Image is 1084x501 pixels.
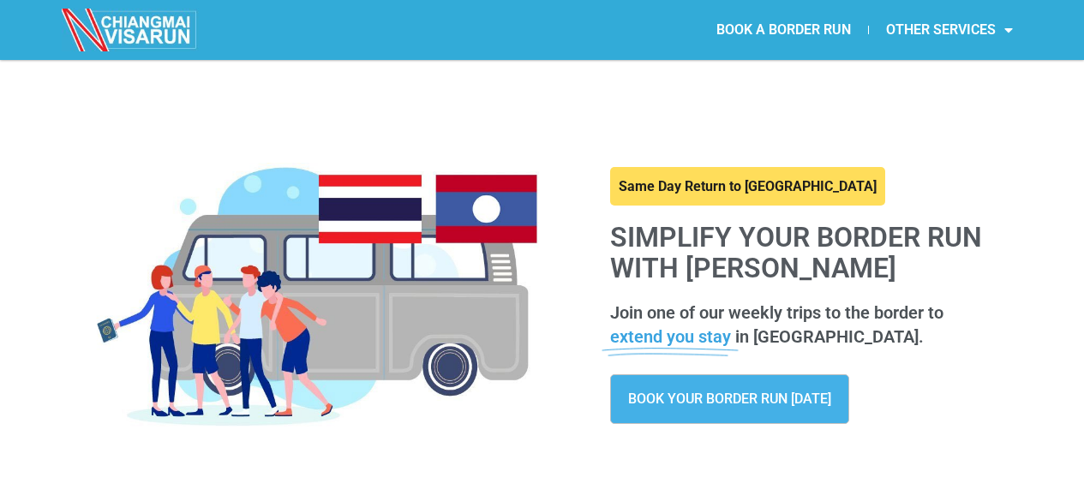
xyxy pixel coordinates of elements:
[735,326,924,347] span: in [GEOGRAPHIC_DATA].
[610,223,1005,283] h1: Simplify your border run with [PERSON_NAME]
[542,10,1030,50] nav: Menu
[869,10,1030,50] a: OTHER SERVICES
[628,392,831,406] span: BOOK YOUR BORDER RUN [DATE]
[699,10,868,50] a: BOOK A BORDER RUN
[610,302,943,323] span: Join one of our weekly trips to the border to
[610,374,849,424] a: BOOK YOUR BORDER RUN [DATE]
